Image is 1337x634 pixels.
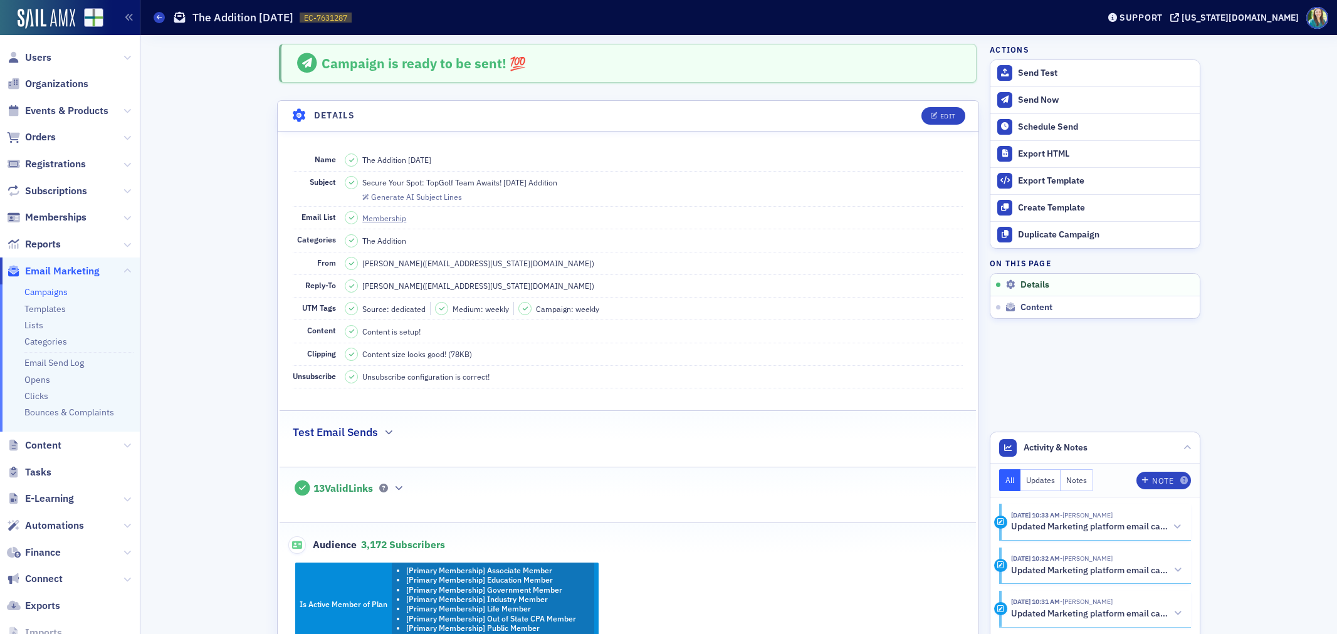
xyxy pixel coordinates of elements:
[317,257,336,268] span: From
[362,280,594,291] span: [PERSON_NAME] ( [EMAIL_ADDRESS][US_STATE][DOMAIN_NAME] )
[7,546,61,559] a: Finance
[18,9,75,29] img: SailAMX
[24,374,50,385] a: Opens
[362,212,417,224] a: Membership
[25,210,87,224] span: Memberships
[1306,7,1328,29] span: Profile
[7,51,51,65] a: Users
[24,303,66,314] a: Templates
[994,516,1007,529] div: Activity
[1182,12,1299,23] div: [US_STATE][DOMAIN_NAME]
[307,348,336,358] span: Clipping
[7,130,56,144] a: Orders
[1018,95,1193,106] div: Send Now
[1011,608,1170,620] h5: Updated Marketing platform email campaign: Duplicate of The Addition [DATE]
[990,194,1200,221] a: Create Template
[307,325,336,335] span: Content
[302,303,336,313] span: UTM Tags
[24,357,84,368] a: Email Send Log
[25,51,51,65] span: Users
[1119,12,1163,23] div: Support
[7,599,60,613] a: Exports
[921,107,965,125] button: Edit
[1011,597,1060,606] time: 9/22/2025 10:31 AM
[990,60,1200,86] button: Send Test
[1136,472,1191,489] button: Note
[322,55,526,72] span: Campaign is ready to be sent! 💯
[994,559,1007,572] div: Activity
[25,184,87,198] span: Subscriptions
[7,492,74,506] a: E-Learning
[994,602,1007,615] div: Activity
[7,572,63,586] a: Connect
[1018,68,1193,79] div: Send Test
[293,371,336,381] span: Unsubscribe
[1060,554,1113,563] span: Helen Oglesby
[1020,469,1061,491] button: Updates
[25,465,51,479] span: Tasks
[310,177,336,187] span: Subject
[361,538,445,551] span: 3,172 Subscribers
[24,407,114,418] a: Bounces & Complaints
[7,210,87,224] a: Memberships
[7,104,108,118] a: Events & Products
[25,264,100,278] span: Email Marketing
[1060,511,1113,519] span: Helen Oglesby
[1170,13,1303,22] button: [US_STATE][DOMAIN_NAME]
[990,86,1200,113] button: Send Now
[990,140,1200,167] a: Export HTML
[1011,554,1060,563] time: 9/22/2025 10:32 AM
[1060,597,1113,606] span: Helen Oglesby
[1011,607,1183,620] button: Updated Marketing platform email campaign: Duplicate of The Addition [DATE]
[7,77,88,91] a: Organizations
[1011,521,1168,533] h5: Updated Marketing platform email campaign: The Addition [DATE]
[536,303,599,314] span: Campaign: weekly
[297,234,336,244] span: Categories
[362,303,426,314] span: Source: dedicated
[293,424,378,440] h2: Test Email Sends
[313,482,373,495] span: 13 Valid Links
[304,13,347,23] span: EC-7631287
[25,492,74,506] span: E-Learning
[1020,302,1052,313] span: Content
[7,237,61,251] a: Reports
[25,130,56,144] span: Orders
[1011,521,1183,534] button: Updated Marketing platform email campaign: The Addition [DATE]
[1018,175,1193,187] div: Export Template
[25,546,61,559] span: Finance
[7,157,86,171] a: Registrations
[362,235,406,246] div: The Addition
[362,348,472,360] span: Content size looks good! (78KB)
[25,157,86,171] span: Registrations
[362,371,490,382] span: Unsubscribe configuration is correct!
[7,519,84,533] a: Automations
[24,390,48,402] a: Clicks
[362,326,421,337] span: Content is setup!
[25,572,63,586] span: Connect
[990,167,1200,194] a: Export Template
[1011,511,1060,519] time: 9/22/2025 10:33 AM
[7,439,61,452] a: Content
[25,237,61,251] span: Reports
[75,8,103,29] a: View Homepage
[288,536,357,554] span: Audience
[192,10,293,25] h1: The Addition [DATE]
[1018,202,1193,214] div: Create Template
[315,154,336,164] span: Name
[1020,279,1049,291] span: Details
[362,257,594,269] span: [PERSON_NAME] ( [EMAIL_ADDRESS][US_STATE][DOMAIN_NAME] )
[362,190,461,202] button: Generate AI Subject Lines
[25,519,84,533] span: Automations
[990,44,1029,55] h4: Actions
[25,439,61,452] span: Content
[1061,469,1093,491] button: Notes
[1018,229,1193,241] div: Duplicate Campaign
[7,264,100,278] a: Email Marketing
[1011,564,1183,577] button: Updated Marketing platform email campaign: Duplicate of The Addition [DATE]
[1018,148,1193,160] div: Export HTML
[24,286,68,298] a: Campaigns
[990,113,1200,140] button: Schedule Send
[24,336,67,347] a: Categories
[7,184,87,198] a: Subscriptions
